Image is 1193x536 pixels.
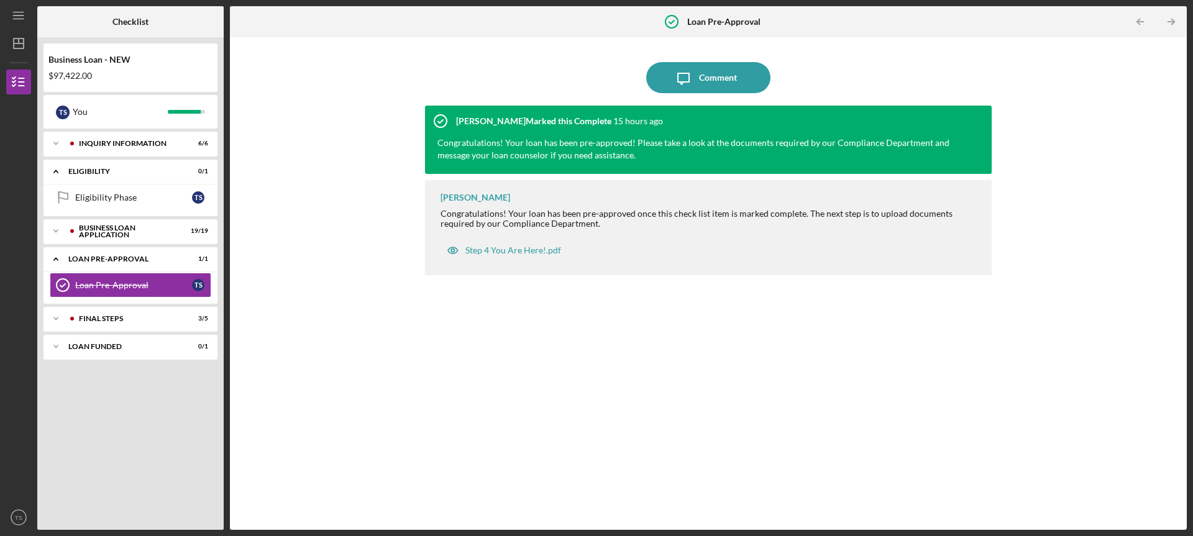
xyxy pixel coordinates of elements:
[79,315,177,322] div: FINAL STEPS
[6,505,31,530] button: TS
[48,71,213,81] div: $97,422.00
[437,137,967,161] div: Congratulations! Your loan has been pre-approved! Please take a look at the documents required by...
[192,279,204,291] div: T S
[68,343,177,350] div: LOAN FUNDED
[75,193,192,202] div: Eligibility Phase
[441,193,510,202] div: [PERSON_NAME]
[687,17,761,27] b: Loan Pre-Approval
[56,106,70,119] div: T S
[456,116,611,126] div: [PERSON_NAME] Marked this Complete
[699,62,737,93] div: Comment
[646,62,770,93] button: Comment
[186,140,208,147] div: 6 / 6
[68,255,177,263] div: LOAN PRE-APPROVAL
[48,55,213,65] div: Business Loan - NEW
[186,315,208,322] div: 3 / 5
[465,245,561,255] div: Step 4 You Are Here!.pdf
[73,101,168,122] div: You
[441,238,567,263] button: Step 4 You Are Here!.pdf
[112,17,149,27] b: Checklist
[192,191,204,204] div: T S
[613,116,663,126] time: 2025-09-30 20:43
[441,209,979,229] div: Congratulations! Your loan has been pre-approved once this check list item is marked complete. Th...
[186,168,208,175] div: 0 / 1
[75,280,192,290] div: Loan Pre-Approval
[68,168,177,175] div: ELIGIBILITY
[50,273,211,298] a: Loan Pre-ApprovalTS
[15,514,22,521] text: TS
[186,343,208,350] div: 0 / 1
[79,224,177,238] div: BUSINESS LOAN APPLICATION
[79,140,177,147] div: INQUIRY INFORMATION
[50,185,211,210] a: Eligibility PhaseTS
[186,227,208,235] div: 19 / 19
[186,255,208,263] div: 1 / 1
